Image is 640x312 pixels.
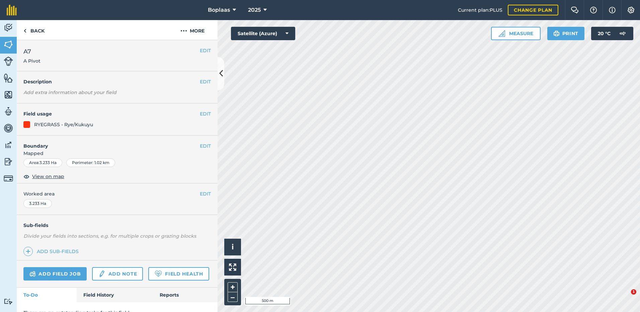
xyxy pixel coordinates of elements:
button: EDIT [200,142,211,150]
iframe: Intercom live chat [617,289,633,305]
button: + [228,282,238,292]
img: svg+xml;base64,PHN2ZyB4bWxucz0iaHR0cDovL3d3dy53My5vcmcvMjAwMC9zdmciIHdpZHRoPSI5IiBoZWlnaHQ9IjI0Ii... [23,27,26,35]
img: svg+xml;base64,PHN2ZyB4bWxucz0iaHR0cDovL3d3dy53My5vcmcvMjAwMC9zdmciIHdpZHRoPSI1NiIgaGVpZ2h0PSI2MC... [4,40,13,50]
button: i [224,239,241,255]
img: fieldmargin Logo [7,5,17,15]
img: svg+xml;base64,PD94bWwgdmVyc2lvbj0iMS4wIiBlbmNvZGluZz0idXRmLTgiPz4KPCEtLSBHZW5lcmF0b3I6IEFkb2JlIE... [4,157,13,167]
span: Mapped [17,150,218,157]
img: svg+xml;base64,PD94bWwgdmVyc2lvbj0iMS4wIiBlbmNvZGluZz0idXRmLTgiPz4KPCEtLSBHZW5lcmF0b3I6IEFkb2JlIE... [98,270,105,278]
img: svg+xml;base64,PHN2ZyB4bWxucz0iaHR0cDovL3d3dy53My5vcmcvMjAwMC9zdmciIHdpZHRoPSI1NiIgaGVpZ2h0PSI2MC... [4,90,13,100]
button: Satellite (Azure) [231,27,295,40]
span: Current plan : PLUS [458,6,502,14]
a: Field History [77,288,153,302]
a: Add field job [23,267,87,281]
h4: Field usage [23,110,200,118]
a: Add note [92,267,143,281]
img: svg+xml;base64,PD94bWwgdmVyc2lvbj0iMS4wIiBlbmNvZGluZz0idXRmLTgiPz4KPCEtLSBHZW5lcmF0b3I6IEFkb2JlIE... [4,106,13,116]
a: Back [17,20,51,40]
span: A Pivot [23,58,41,64]
img: svg+xml;base64,PD94bWwgdmVyc2lvbj0iMS4wIiBlbmNvZGluZz0idXRmLTgiPz4KPCEtLSBHZW5lcmF0b3I6IEFkb2JlIE... [4,174,13,183]
button: EDIT [200,78,211,85]
img: A cog icon [627,7,635,13]
button: EDIT [200,190,211,198]
button: – [228,292,238,302]
img: Two speech bubbles overlapping with the left bubble in the forefront [571,7,579,13]
img: svg+xml;base64,PD94bWwgdmVyc2lvbj0iMS4wIiBlbmNvZGluZz0idXRmLTgiPz4KPCEtLSBHZW5lcmF0b3I6IEFkb2JlIE... [4,298,13,305]
em: Divide your fields into sections, e.g. for multiple crops or grazing blocks [23,233,196,239]
button: EDIT [200,110,211,118]
img: svg+xml;base64,PHN2ZyB4bWxucz0iaHR0cDovL3d3dy53My5vcmcvMjAwMC9zdmciIHdpZHRoPSIxNCIgaGVpZ2h0PSIyNC... [26,247,30,255]
img: Four arrows, one pointing top left, one top right, one bottom right and the last bottom left [229,263,236,271]
img: svg+xml;base64,PD94bWwgdmVyc2lvbj0iMS4wIiBlbmNvZGluZz0idXRmLTgiPz4KPCEtLSBHZW5lcmF0b3I6IEFkb2JlIE... [616,27,629,40]
button: 20 °C [591,27,633,40]
a: Reports [153,288,218,302]
img: svg+xml;base64,PD94bWwgdmVyc2lvbj0iMS4wIiBlbmNvZGluZz0idXRmLTgiPz4KPCEtLSBHZW5lcmF0b3I6IEFkb2JlIE... [4,23,13,33]
a: To-Do [17,288,77,302]
img: svg+xml;base64,PHN2ZyB4bWxucz0iaHR0cDovL3d3dy53My5vcmcvMjAwMC9zdmciIHdpZHRoPSI1NiIgaGVpZ2h0PSI2MC... [4,73,13,83]
a: Field Health [148,267,209,281]
img: svg+xml;base64,PHN2ZyB4bWxucz0iaHR0cDovL3d3dy53My5vcmcvMjAwMC9zdmciIHdpZHRoPSIxNyIgaGVpZ2h0PSIxNy... [609,6,616,14]
img: svg+xml;base64,PD94bWwgdmVyc2lvbj0iMS4wIiBlbmNvZGluZz0idXRmLTgiPz4KPCEtLSBHZW5lcmF0b3I6IEFkb2JlIE... [29,270,36,278]
h4: Boundary [17,136,200,150]
img: svg+xml;base64,PHN2ZyB4bWxucz0iaHR0cDovL3d3dy53My5vcmcvMjAwMC9zdmciIHdpZHRoPSIxOCIgaGVpZ2h0PSIyNC... [23,172,29,180]
img: svg+xml;base64,PD94bWwgdmVyc2lvbj0iMS4wIiBlbmNvZGluZz0idXRmLTgiPz4KPCEtLSBHZW5lcmF0b3I6IEFkb2JlIE... [4,140,13,150]
span: View on map [32,173,64,180]
a: Change plan [508,5,558,15]
a: Add sub-fields [23,247,81,256]
h4: Description [23,78,211,85]
span: i [232,243,234,251]
button: View on map [23,172,64,180]
span: A7 [23,47,41,56]
img: Ruler icon [498,30,505,37]
img: svg+xml;base64,PHN2ZyB4bWxucz0iaHR0cDovL3d3dy53My5vcmcvMjAwMC9zdmciIHdpZHRoPSIyMCIgaGVpZ2h0PSIyNC... [180,27,187,35]
button: Measure [491,27,541,40]
div: Perimeter : 1.02 km [66,158,115,167]
img: svg+xml;base64,PD94bWwgdmVyc2lvbj0iMS4wIiBlbmNvZGluZz0idXRmLTgiPz4KPCEtLSBHZW5lcmF0b3I6IEFkb2JlIE... [4,57,13,66]
button: EDIT [200,47,211,54]
button: More [167,20,218,40]
span: 2025 [248,6,261,14]
button: Print [547,27,585,40]
img: svg+xml;base64,PD94bWwgdmVyc2lvbj0iMS4wIiBlbmNvZGluZz0idXRmLTgiPz4KPCEtLSBHZW5lcmF0b3I6IEFkb2JlIE... [4,123,13,133]
img: svg+xml;base64,PHN2ZyB4bWxucz0iaHR0cDovL3d3dy53My5vcmcvMjAwMC9zdmciIHdpZHRoPSIxOSIgaGVpZ2h0PSIyNC... [553,29,560,37]
span: 1 [631,289,636,295]
em: Add extra information about your field [23,89,116,95]
img: A question mark icon [589,7,597,13]
span: Worked area [23,190,211,198]
div: 3.233 Ha [23,199,52,208]
span: 20 ° C [598,27,611,40]
span: Boplaas [208,6,230,14]
div: RYEGRASS - Rye/Kukuyu [34,121,93,128]
h4: Sub-fields [17,222,218,229]
div: Area : 3.233 Ha [23,158,62,167]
